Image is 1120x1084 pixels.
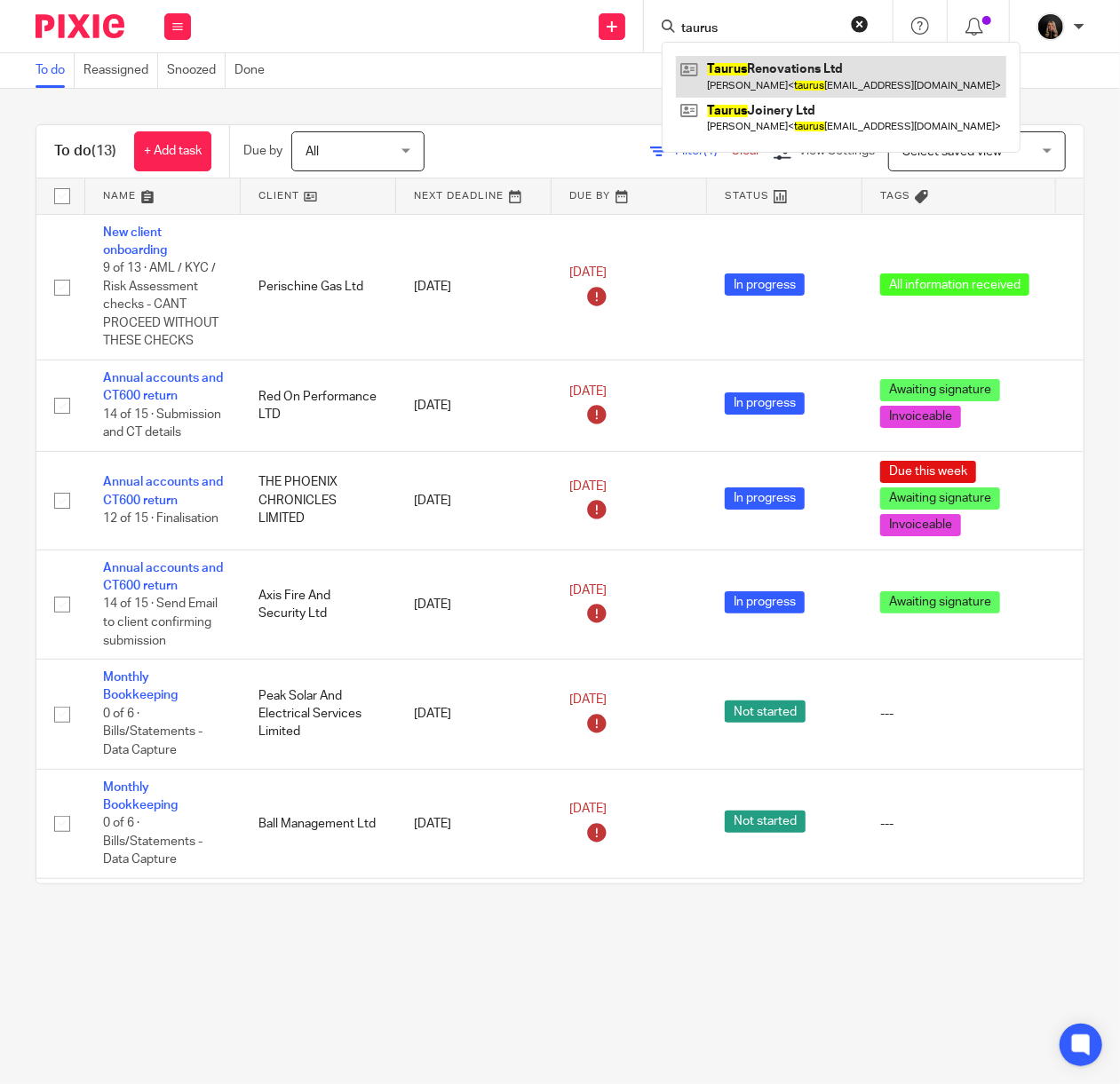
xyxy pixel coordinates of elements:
a: New client onboarding [103,226,167,257]
td: Perischine Gas Ltd [241,214,396,360]
a: Done [234,53,274,88]
span: [DATE] [569,385,607,398]
span: Invoiceable [880,406,961,428]
span: 14 of 15 · Submission and CT details [103,408,221,439]
div: --- [880,815,1038,833]
span: 0 of 6 · Bills/Statements - Data Capture [103,817,203,866]
input: Search [679,21,839,37]
span: Due this week [880,461,976,483]
a: Annual accounts and CT600 return [103,562,223,592]
td: [DATE] [396,550,552,659]
span: 12 of 15 · Finalisation [103,512,218,525]
td: [DATE] [396,769,552,878]
span: [DATE] [569,803,607,816]
span: Invoiceable [880,514,961,536]
span: 14 of 15 · Send Email to client confirming submission [103,598,218,647]
td: Axis Fire And Security Ltd [241,550,396,659]
td: Red On Performance LTD [241,360,396,452]
span: [DATE] [569,693,607,706]
a: + Add task [134,131,211,171]
h1: To do [54,142,116,161]
span: In progress [725,392,805,415]
a: Monthly Bookkeeping [103,671,178,701]
span: Awaiting signature [880,379,1000,401]
span: Select saved view [902,146,1002,158]
button: Clear [851,15,869,33]
td: [DATE] [396,878,552,1006]
a: Annual accounts and CT600 return [103,372,223,402]
span: [DATE] [569,480,607,493]
span: 0 of 6 · Bills/Statements - Data Capture [103,708,203,756]
img: 455A9867.jpg [1037,12,1065,41]
span: In progress [725,591,805,613]
td: [DATE] [396,451,552,550]
td: [DATE] [396,360,552,452]
div: --- [880,705,1038,723]
p: Due by [243,142,282,160]
a: Reassigned [83,53,158,88]
span: All [306,146,319,158]
span: Not started [725,700,806,723]
span: (13) [91,144,116,158]
span: All information received [880,273,1029,296]
span: Awaiting signature [880,591,1000,613]
td: [DATE] [396,214,552,360]
td: Peak Solar And Electrical Services Limited [241,660,396,769]
span: Not started [725,811,806,833]
span: Awaiting signature [880,487,1000,510]
a: Annual accounts and CT600 return [103,476,223,506]
td: THE PHOENIX CHRONICLES LIMITED [241,451,396,550]
td: [DATE] [396,660,552,769]
td: Ball Management Ltd [241,769,396,878]
a: Snoozed [167,53,226,88]
a: To do [36,53,75,88]
span: In progress [725,273,805,296]
a: Monthly Bookkeeping [103,781,178,811]
span: [DATE] [569,584,607,597]
td: Above and Beyond Residential Care Services Ltd [241,878,396,1006]
span: In progress [725,487,805,510]
span: Tags [880,191,910,201]
span: 9 of 13 · AML / KYC / Risk Assessment checks - CANT PROCEED WITHOUT THESE CHECKS [103,262,218,347]
span: [DATE] [569,266,607,279]
img: Pixie [36,14,124,38]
